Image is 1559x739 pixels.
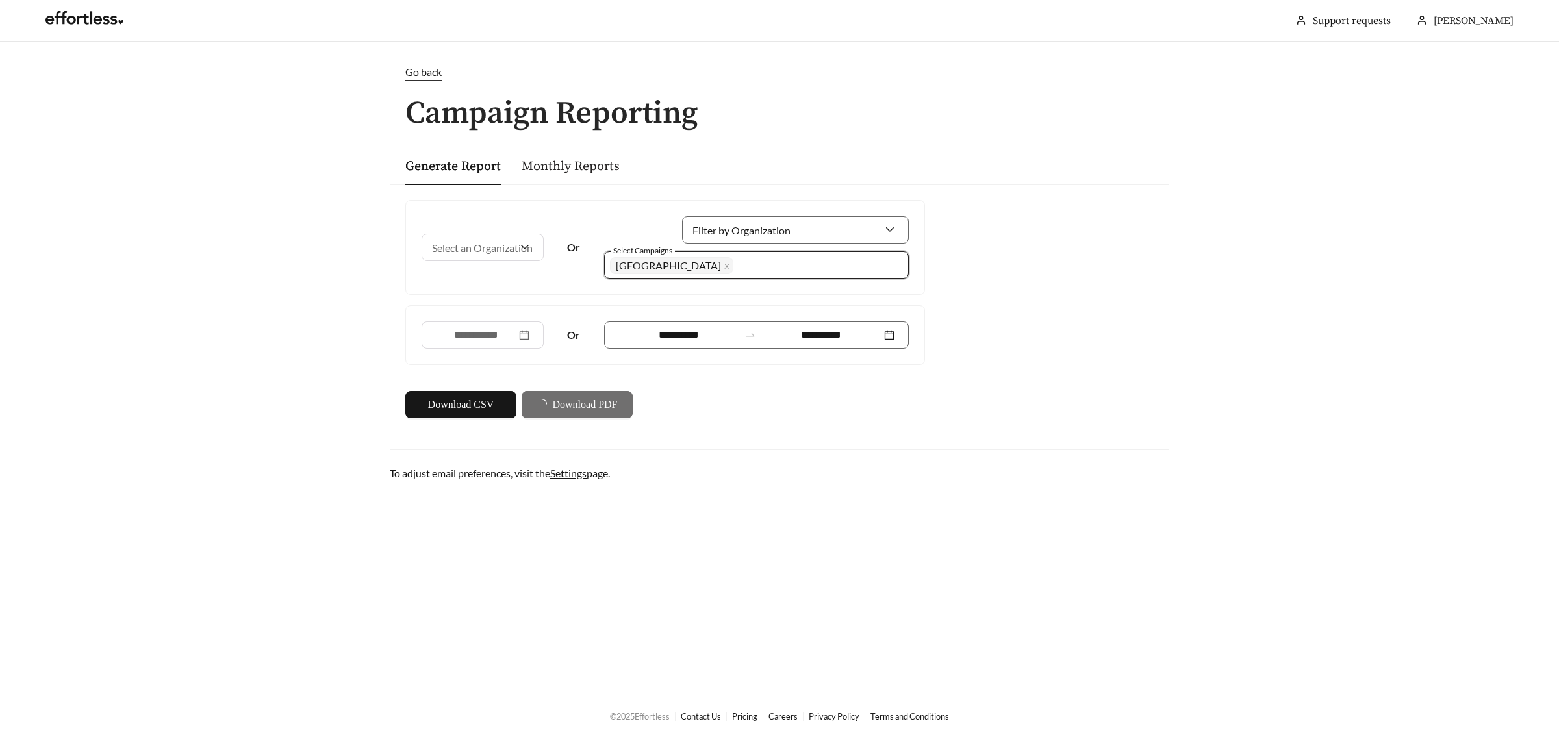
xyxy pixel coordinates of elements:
span: loading [537,399,552,409]
a: Settings [550,467,587,479]
span: Download CSV [428,397,494,412]
span: close [724,263,730,270]
span: Go back [405,66,442,78]
a: Pricing [732,711,757,721]
strong: Or [567,241,580,253]
button: Download PDF [522,391,633,418]
span: Download PDF [552,397,617,412]
a: Generate Report [405,158,501,175]
a: Privacy Policy [809,711,859,721]
strong: Or [567,329,580,341]
h1: Campaign Reporting [390,97,1169,131]
a: Contact Us [681,711,721,721]
span: To adjust email preferences, visit the page. [390,467,610,479]
a: Careers [768,711,798,721]
button: Download CSV [405,391,516,418]
a: Monthly Reports [522,158,620,175]
a: Support requests [1313,14,1391,27]
span: [GEOGRAPHIC_DATA] [616,259,721,271]
span: to [744,329,756,341]
a: Go back [390,64,1169,81]
a: Terms and Conditions [870,711,949,721]
span: swap-right [744,329,756,341]
span: [PERSON_NAME] [1434,14,1514,27]
span: © 2025 Effortless [610,711,670,721]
